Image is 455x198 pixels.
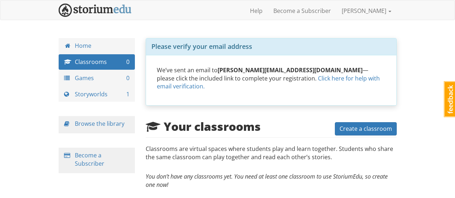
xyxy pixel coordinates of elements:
a: Help [245,2,268,20]
img: StoriumEDU [59,4,132,17]
a: Classrooms 0 [59,54,135,70]
a: Storyworlds 1 [59,87,135,102]
button: Create a classroom [335,122,397,135]
a: Become a Subscriber [75,151,104,167]
span: 1 [126,90,129,98]
h2: Your classrooms [146,120,261,133]
a: [PERSON_NAME] [336,2,397,20]
strong: [PERSON_NAME][EMAIL_ADDRESS][DOMAIN_NAME] [218,66,363,74]
span: Please verify your email address [151,42,252,51]
span: Create a classroom [340,125,392,133]
a: Games 0 [59,70,135,86]
span: 0 [126,74,129,82]
a: Click here for help with email verification. [157,74,380,91]
p: We’ve sent an email to — please click the included link to complete your registration. [157,66,386,91]
a: Home [59,38,135,54]
p: Classrooms are virtual spaces where students play and learn together. Students who share the same... [146,145,397,169]
a: Browse the library [75,120,124,128]
em: You don’t have any classrooms yet. You need at least one classroom to use StoriumEdu, so create o... [146,172,388,189]
a: Become a Subscriber [268,2,336,20]
span: 0 [126,58,129,66]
